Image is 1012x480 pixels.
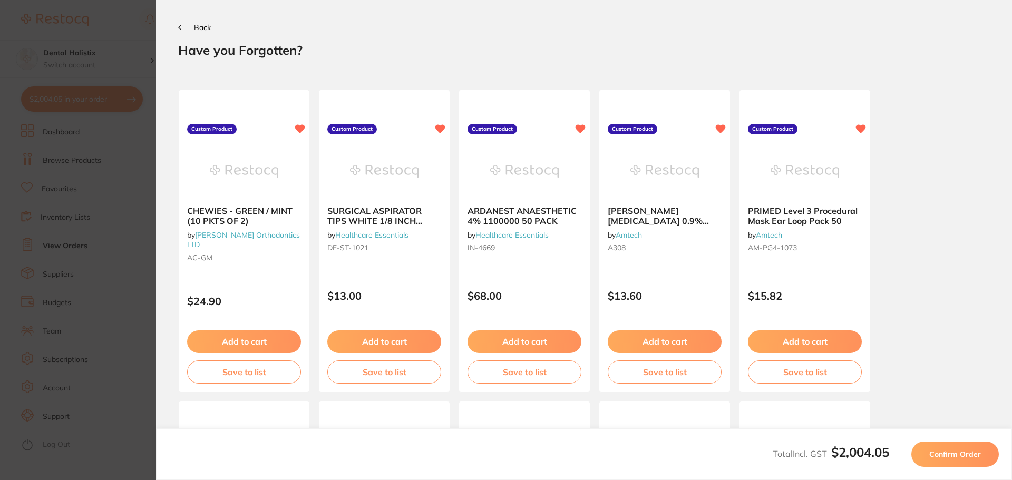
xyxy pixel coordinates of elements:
button: Save to list [748,360,862,384]
img: ARDANEST ANAESTHETIC 4% 1100000 50 PACK [490,145,559,198]
b: CHEWIES - GREEN / MINT (10 PKTS OF 2) [187,206,301,226]
button: Save to list [608,360,722,384]
span: by [187,230,300,249]
span: by [327,230,408,240]
b: PRIMED Level 3 Procedural Mask Ear Loop Pack 50 [748,206,862,226]
img: PRIMED Level 3 Procedural Mask Ear Loop Pack 50 [771,145,839,198]
small: IN-4669 [468,243,581,252]
span: by [608,230,642,240]
b: ARDANEST ANAESTHETIC 4% 1100000 50 PACK [468,206,581,226]
a: Amtech [756,230,782,240]
label: Custom Product [748,124,797,134]
button: Save to list [187,360,301,384]
span: by [468,230,549,240]
button: Add to cart [608,330,722,352]
button: Back [178,23,211,32]
b: SURGICAL ASPIRATOR TIPS WHITE 1/8 INCH 25/BAG [327,206,441,226]
span: by [748,230,782,240]
label: Custom Product [327,124,377,134]
label: Custom Product [187,124,237,134]
b: $2,004.05 [831,444,889,460]
img: CHEWIES - GREEN / MINT (10 PKTS OF 2) [210,145,278,198]
p: $15.82 [748,290,862,302]
label: Custom Product [608,124,657,134]
button: Add to cart [468,330,581,352]
button: Add to cart [187,330,301,352]
img: Baxter Sodium Chloride 0.9% (Saline) IV Bag 250ml (AHB1322) [630,145,699,198]
p: $68.00 [468,290,581,302]
img: SURGICAL ASPIRATOR TIPS WHITE 1/8 INCH 25/BAG [350,145,419,198]
small: A308 [608,243,722,252]
a: Healthcare Essentials [335,230,408,240]
a: Amtech [616,230,642,240]
span: Back [194,23,211,32]
span: Confirm Order [929,449,981,459]
button: Save to list [327,360,441,384]
p: $13.00 [327,290,441,302]
small: DF-ST-1021 [327,243,441,252]
small: AC-GM [187,253,301,262]
button: Confirm Order [911,442,999,467]
b: Baxter Sodium Chloride 0.9% (Saline) IV Bag 250ml (AHB1322) [608,206,722,226]
button: Save to list [468,360,581,384]
button: Add to cart [327,330,441,352]
small: AM-PG4-1073 [748,243,862,252]
p: $13.60 [608,290,722,302]
p: $24.90 [187,295,301,307]
button: Add to cart [748,330,862,352]
span: Total Incl. GST [773,448,889,459]
h2: Have you Forgotten? [178,42,990,58]
label: Custom Product [468,124,517,134]
a: [PERSON_NAME] Orthodontics LTD [187,230,300,249]
a: Healthcare Essentials [475,230,549,240]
